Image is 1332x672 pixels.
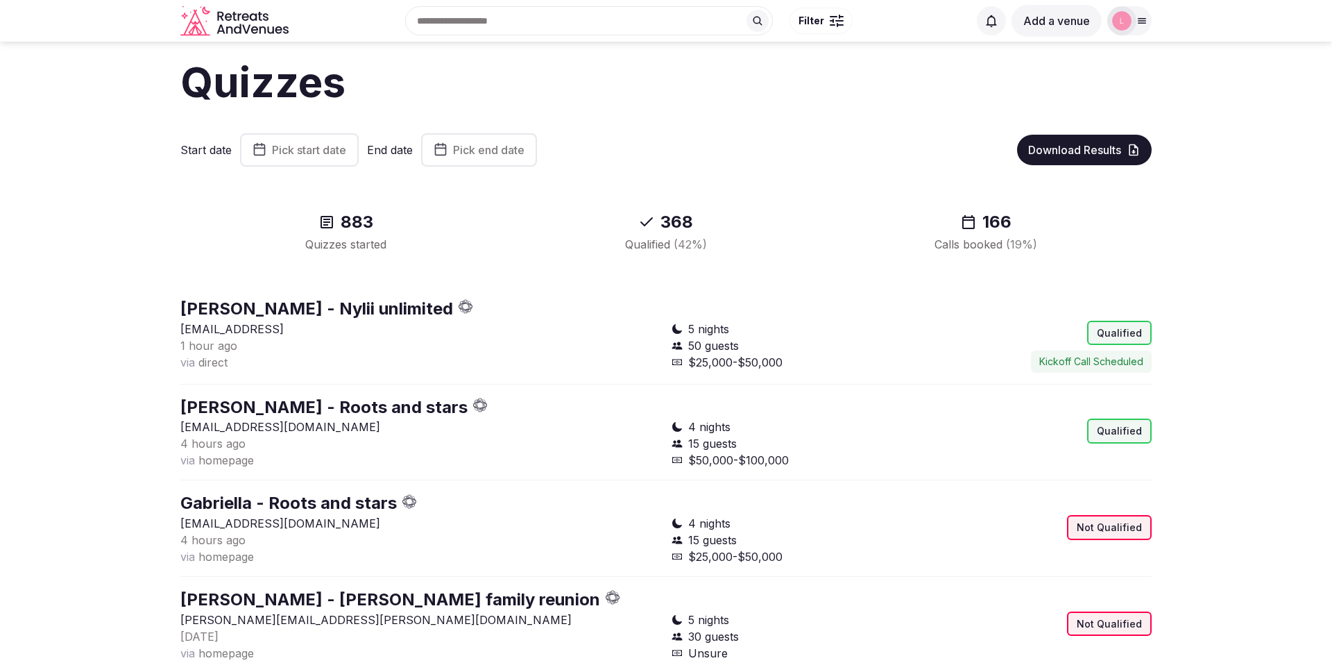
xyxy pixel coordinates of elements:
span: homepage [198,453,254,467]
a: [PERSON_NAME] - Nylii unlimited [180,299,453,319]
span: 4 nights [688,515,731,532]
span: Pick start date [272,143,346,157]
p: [PERSON_NAME][EMAIL_ADDRESS][PERSON_NAME][DOMAIN_NAME] [180,612,660,628]
a: [PERSON_NAME] - Roots and stars [180,397,468,417]
img: Luwam Beyin [1112,11,1132,31]
button: 4 hours ago [180,435,246,452]
a: Gabriella - Roots and stars [180,493,397,513]
button: [PERSON_NAME] - Nylii unlimited [180,297,453,321]
p: [EMAIL_ADDRESS][DOMAIN_NAME] [180,419,660,435]
button: Kickoff Call Scheduled [1031,351,1152,373]
div: Qualified [522,236,809,253]
div: 883 [203,211,489,233]
span: 4 hours ago [180,533,246,547]
span: 15 guests [688,435,737,452]
button: Add a venue [1011,5,1102,37]
div: Qualified [1087,321,1152,346]
button: Gabriella - Roots and stars [180,492,397,515]
span: 4 nights [688,419,731,435]
label: End date [367,142,413,158]
button: 1 hour ago [180,337,237,354]
button: [PERSON_NAME] - Roots and stars [180,396,468,419]
span: via [180,355,195,369]
span: 1 hour ago [180,339,237,353]
div: Not Qualified [1067,515,1152,540]
button: [DATE] [180,628,219,645]
a: [PERSON_NAME] - [PERSON_NAME] family reunion [180,589,600,610]
span: Filter [799,14,824,28]
div: Not Qualified [1067,612,1152,637]
span: 30 guests [688,628,739,645]
a: Visit the homepage [180,6,291,37]
span: direct [198,355,228,369]
div: Qualified [1087,419,1152,444]
span: 5 nights [688,321,729,337]
svg: Retreats and Venues company logo [180,6,291,37]
div: 368 [522,211,809,233]
span: 5 nights [688,612,729,628]
h1: Quizzes [180,53,1152,111]
span: homepage [198,646,254,660]
p: [EMAIL_ADDRESS][DOMAIN_NAME] [180,515,660,532]
span: via [180,550,195,564]
div: Quizzes started [203,236,489,253]
span: homepage [198,550,254,564]
button: Pick end date [421,133,537,167]
button: 4 hours ago [180,532,246,548]
span: Download Results [1028,143,1121,157]
div: $50,000-$100,000 [672,452,906,469]
div: Unsure [672,645,906,662]
span: ( 19 %) [1006,237,1037,251]
span: ( 42 %) [674,237,707,251]
span: via [180,646,195,660]
button: [PERSON_NAME] - [PERSON_NAME] family reunion [180,588,600,612]
label: Start date [180,142,232,158]
span: 15 guests [688,532,737,548]
div: $25,000-$50,000 [672,548,906,565]
span: 4 hours ago [180,437,246,451]
a: Add a venue [1011,14,1102,28]
button: Pick start date [240,133,359,167]
span: 50 guests [688,337,739,354]
div: 166 [843,211,1129,233]
span: via [180,453,195,467]
span: [DATE] [180,630,219,644]
button: Download Results [1017,135,1152,165]
div: Calls booked [843,236,1129,253]
button: Filter [789,8,853,34]
p: [EMAIL_ADDRESS] [180,321,660,337]
span: Pick end date [453,143,524,157]
div: $25,000-$50,000 [672,354,906,371]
